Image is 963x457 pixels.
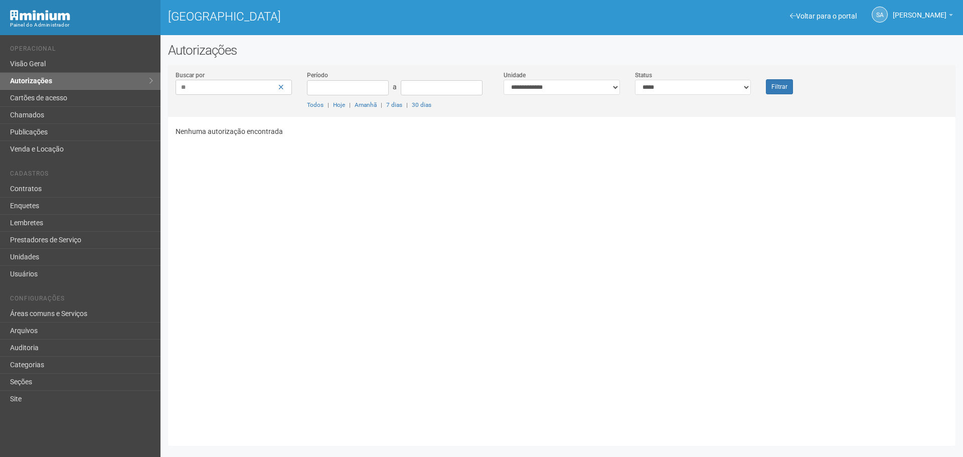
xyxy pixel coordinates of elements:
span: Silvio Anjos [893,2,946,19]
span: | [381,101,382,108]
label: Status [635,71,652,80]
span: a [393,83,397,91]
a: Amanhã [355,101,377,108]
label: Buscar por [176,71,205,80]
a: SA [872,7,888,23]
a: [PERSON_NAME] [893,13,953,21]
li: Configurações [10,295,153,306]
a: 30 dias [412,101,431,108]
label: Unidade [504,71,526,80]
p: Nenhuma autorização encontrada [176,127,948,136]
label: Período [307,71,328,80]
h1: [GEOGRAPHIC_DATA] [168,10,554,23]
a: Voltar para o portal [790,12,857,20]
span: | [328,101,329,108]
a: Hoje [333,101,345,108]
a: 7 dias [386,101,402,108]
button: Filtrar [766,79,793,94]
span: | [349,101,351,108]
a: Todos [307,101,324,108]
span: | [406,101,408,108]
h2: Autorizações [168,43,955,58]
div: Painel do Administrador [10,21,153,30]
img: Minium [10,10,70,21]
li: Operacional [10,45,153,56]
li: Cadastros [10,170,153,181]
